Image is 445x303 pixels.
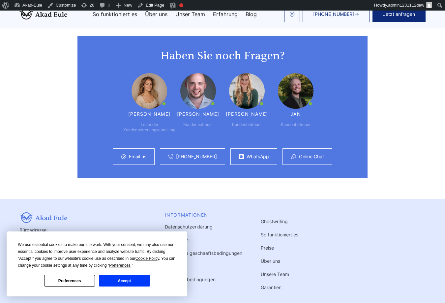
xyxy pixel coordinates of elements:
[372,6,426,22] button: Jetzt anfragen
[19,9,68,19] img: logo
[290,111,301,117] div: Jan
[183,122,213,127] div: Kundenbetreuer
[165,277,216,282] a: Rückgabebedingungen
[7,231,187,296] div: Cookie Consent Prompt
[176,154,217,159] a: [PHONE_NUMBER]
[123,122,175,133] div: Leiter der Kundenbetreuungsabteilung
[175,12,205,17] a: Unser Team
[261,271,289,277] a: Unsere Team
[91,49,354,63] h2: Haben Sie noch Fragen?
[93,12,137,17] a: So funktioniert es
[226,111,268,117] div: [PERSON_NAME]
[261,285,282,290] a: Garantien
[246,12,257,17] a: Blog
[289,12,295,17] img: email
[299,154,324,159] a: Online Chat
[179,3,183,7] div: Focus keyphrase not set
[261,245,274,251] a: Preise
[313,12,354,17] span: [PHONE_NUMBER]
[165,224,213,229] a: Datenschutzerklärung
[129,154,146,159] a: Email us
[18,241,176,269] div: We use essential cookies to make our site work. With your consent, we may also use non-essential ...
[278,73,313,109] img: Jan
[135,256,159,261] span: Cookie Policy
[303,6,370,22] a: [PHONE_NUMBER]
[281,122,311,127] div: Kundenbetreuer
[261,232,298,237] a: So funktioniert es
[247,154,269,159] a: WhatsApp
[132,73,167,109] img: Maria
[177,111,219,117] div: [PERSON_NAME]
[388,3,424,8] span: admin1231112dew
[44,275,95,287] button: Preferences
[229,73,265,109] img: Irene
[213,12,238,17] a: Erfahrung
[99,275,150,287] button: Accept
[232,122,262,127] div: Kundenbetreuer
[145,12,167,17] a: Über uns
[109,263,131,268] span: Preferences
[261,219,288,224] a: Ghostwriting
[165,250,242,256] a: Allgemeine geschaeftsbedingungen
[165,212,242,218] div: INFORMATIONEN
[261,258,280,264] a: Über uns
[128,111,170,117] div: [PERSON_NAME]
[19,212,146,291] div: Büroadresse: [STREET_ADDRESS]. Akad-Eule ist eine Plattform, die Studierenden dabei hilft, effizi...
[180,73,216,109] img: Günther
